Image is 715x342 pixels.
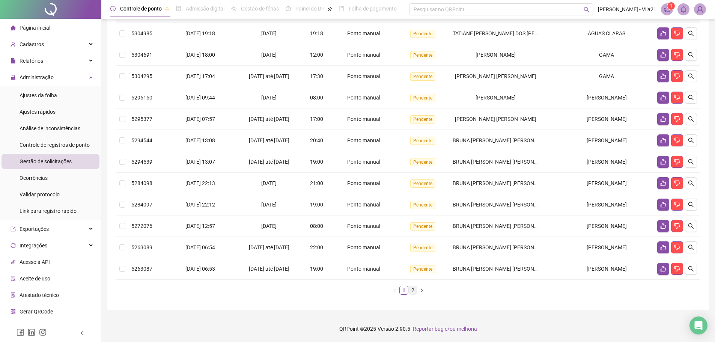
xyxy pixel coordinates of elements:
span: 08:00 [310,223,323,229]
span: 1 [670,3,673,9]
td: [PERSON_NAME] [559,194,654,215]
span: BRUNA [PERSON_NAME] [PERSON_NAME] [453,180,552,186]
span: [PERSON_NAME] [PERSON_NAME] [455,116,536,122]
span: search [688,30,694,36]
span: 19:00 [310,202,323,208]
span: Administração [20,74,54,80]
span: Aceite de uso [20,276,50,282]
span: instagram [39,328,47,336]
li: Próxima página [417,286,426,295]
span: [DATE] 13:08 [185,137,215,143]
span: like [660,116,666,122]
span: dislike [674,202,680,208]
span: 5304295 [131,73,152,79]
span: [DATE] 18:00 [185,52,215,58]
span: Ponto manual [347,159,380,165]
span: dislike [674,30,680,36]
span: Página inicial [20,25,50,31]
span: Ponto manual [347,52,380,58]
span: Ponto manual [347,30,380,36]
span: pushpin [328,7,332,11]
span: search [688,223,694,229]
td: [PERSON_NAME] [559,258,654,280]
span: search [688,244,694,250]
span: Pendente [410,179,435,188]
span: [DATE] [261,202,277,208]
span: like [660,202,666,208]
td: GAMA [559,44,654,66]
span: linkedin [28,328,35,336]
span: [DATE] 22:13 [185,180,215,186]
li: Página anterior [390,286,399,295]
span: like [660,52,666,58]
span: pushpin [165,7,169,11]
span: Acesso à API [20,259,50,265]
span: 20:40 [310,137,323,143]
span: Painel do DP [295,6,325,12]
span: 5263087 [131,266,152,272]
span: Ponto manual [347,95,380,101]
span: Admissão digital [186,6,224,12]
span: Link para registro rápido [20,208,77,214]
span: 19:00 [310,159,323,165]
span: file [11,58,16,63]
span: Pendente [410,115,435,124]
span: 5296150 [131,95,152,101]
td: [PERSON_NAME] [559,173,654,194]
span: [DATE] [261,52,277,58]
span: clock-circle [110,6,116,11]
span: 19:18 [310,30,323,36]
td: [PERSON_NAME] [559,87,654,108]
span: 5272076 [131,223,152,229]
span: [DATE] 06:54 [185,244,215,250]
span: search [584,7,589,12]
span: Análise de inconsistências [20,125,80,131]
span: dislike [674,52,680,58]
span: search [688,202,694,208]
span: [PERSON_NAME] [PERSON_NAME] [455,73,536,79]
span: [DATE] 07:57 [185,116,215,122]
span: right [420,288,424,293]
span: search [688,137,694,143]
button: left [390,286,399,295]
span: search [688,266,694,272]
span: Ponto manual [347,137,380,143]
span: Pendente [410,94,435,102]
span: [DATE] [261,30,277,36]
span: left [80,330,85,336]
span: search [688,159,694,165]
span: Ocorrências [20,175,48,181]
span: like [660,95,666,101]
span: 5304691 [131,52,152,58]
span: [DATE] 17:04 [185,73,215,79]
span: search [688,95,694,101]
span: 5284098 [131,180,152,186]
span: dislike [674,266,680,272]
span: [DATE] 19:18 [185,30,215,36]
span: [DATE] até [DATE] [249,116,289,122]
span: facebook [17,328,24,336]
span: Versão [378,326,394,332]
span: Ponto manual [347,180,380,186]
span: 5263089 [131,244,152,250]
span: search [688,73,694,79]
span: 17:30 [310,73,323,79]
span: [DATE] até [DATE] [249,266,289,272]
span: Ponto manual [347,244,380,250]
span: Relatórios [20,58,43,64]
div: Open Intercom Messenger [689,316,707,334]
span: like [660,137,666,143]
span: Atestado técnico [20,292,59,298]
span: dislike [674,73,680,79]
span: BRUNA [PERSON_NAME] [PERSON_NAME] [453,202,552,208]
span: [DATE] até [DATE] [249,159,289,165]
span: lock [11,75,16,80]
span: 12:00 [310,52,323,58]
span: Pendente [410,72,435,81]
span: [DATE] [261,223,277,229]
td: [PERSON_NAME] [559,215,654,237]
td: ÁGUAS CLARAS [559,23,654,44]
span: 19:00 [310,266,323,272]
td: [PERSON_NAME] [559,108,654,130]
span: [DATE] até [DATE] [249,137,289,143]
